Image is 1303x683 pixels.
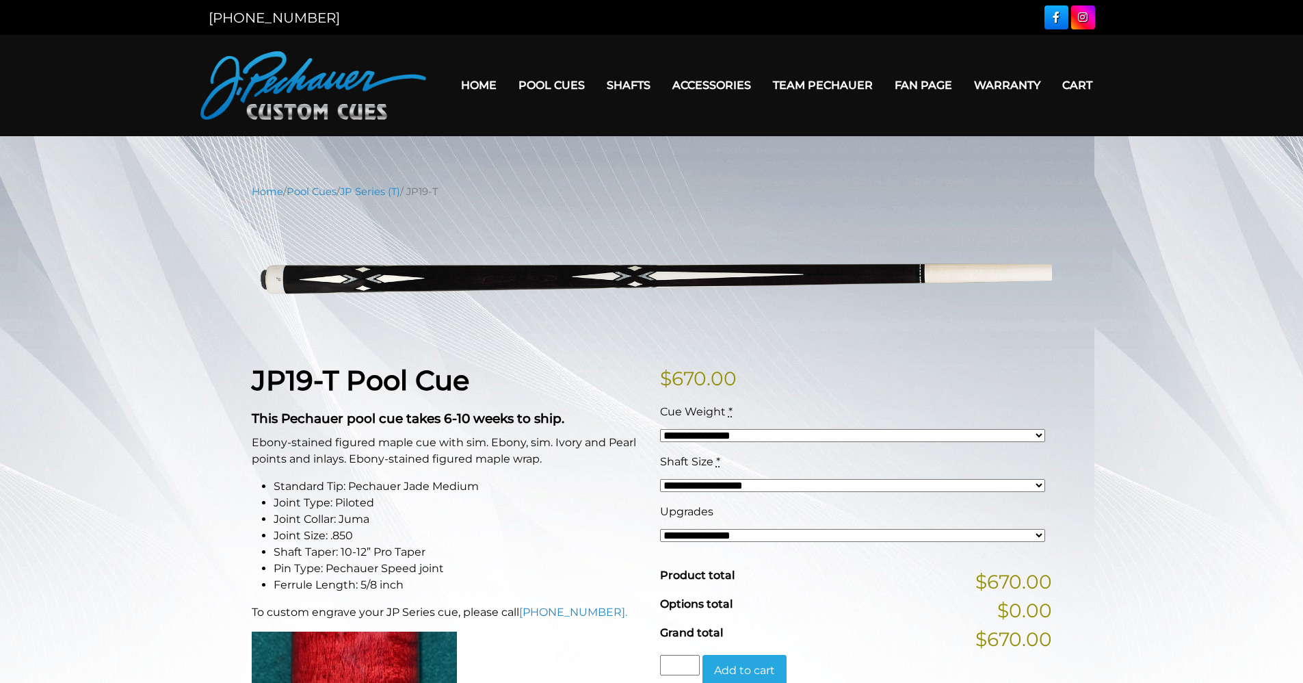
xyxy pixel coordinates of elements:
img: Pechauer Custom Cues [200,51,426,120]
a: Shafts [596,68,661,103]
span: $670.00 [975,625,1052,654]
span: Product total [660,569,735,582]
p: To custom engrave your JP Series cue, please call [252,604,644,621]
a: JP Series (T) [340,185,400,198]
span: $670.00 [975,567,1052,596]
a: Home [252,185,283,198]
span: $0.00 [997,596,1052,625]
img: jp19-T.png [252,209,1052,343]
li: Pin Type: Pechauer Speed joint [274,560,644,577]
span: Shaft Size [660,455,713,468]
span: Cue Weight [660,405,726,418]
strong: JP19-T Pool Cue [252,363,469,397]
span: Grand total [660,626,723,639]
a: Accessories [661,68,762,103]
strong: This Pechauer pool cue takes 6-10 weeks to ship. [252,411,564,426]
abbr: required [716,455,720,468]
li: Joint Size: .850 [274,528,644,544]
a: Pool Cues [287,185,337,198]
a: [PHONE_NUMBER]. [519,606,627,619]
abbr: required [728,405,733,418]
a: [PHONE_NUMBER] [209,10,340,26]
a: Warranty [963,68,1051,103]
span: Options total [660,597,733,610]
a: Pool Cues [508,68,596,103]
li: Joint Collar: Juma [274,511,644,528]
p: Ebony-stained figured maple cue with sim. Ebony, sim. Ivory and Pearl points and inlays. Ebony-st... [252,435,644,467]
span: $ [660,367,672,390]
li: Joint Type: Piloted [274,495,644,511]
a: Cart [1051,68,1103,103]
a: Fan Page [884,68,963,103]
a: Home [450,68,508,103]
li: Standard Tip: Pechauer Jade Medium [274,478,644,495]
span: Upgrades [660,505,713,518]
input: Product quantity [660,655,700,675]
bdi: 670.00 [660,367,737,390]
li: Ferrule Length: 5/8 inch [274,577,644,593]
li: Shaft Taper: 10-12” Pro Taper [274,544,644,560]
nav: Breadcrumb [252,184,1052,199]
a: Team Pechauer [762,68,884,103]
